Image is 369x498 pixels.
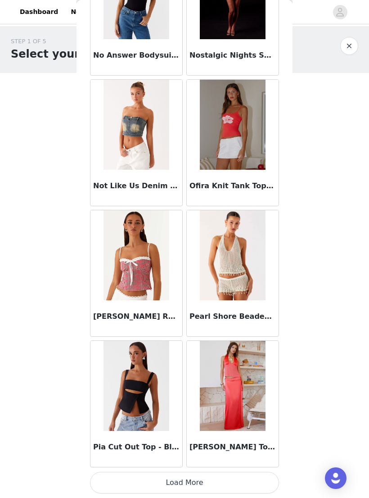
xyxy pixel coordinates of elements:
[90,472,279,493] button: Load More
[93,50,180,61] h3: No Answer Bodysuit - Black
[65,2,110,22] a: Networks
[189,181,276,191] h3: Ofira Knit Tank Top - Red Floral
[11,46,125,62] h1: Select your styles!
[200,210,265,300] img: Pearl Shore Beaded Crochet Top - Ivory
[325,467,346,489] div: Open Intercom Messenger
[189,311,276,322] h3: Pearl Shore Beaded Crochet Top - Ivory
[200,341,265,431] img: Pollie Halter Top - Coral
[200,80,265,170] img: Ofira Knit Tank Top - Red Floral
[336,5,344,19] div: avatar
[11,37,125,46] div: STEP 1 OF 5
[103,210,169,300] img: Palmer Ruffle Bustier Top - Red Gingham
[189,50,276,61] h3: Nostalgic Nights Sequin Top - Lemon Spritz
[14,2,63,22] a: Dashboard
[93,311,180,322] h3: [PERSON_NAME] Ruffle Bustier Top - Red Gingham
[189,442,276,453] h3: [PERSON_NAME] Top - Coral
[93,181,180,191] h3: Not Like Us Denim Top - Vintage
[103,80,169,170] img: Not Like Us Denim Top - Vintage
[93,442,180,453] h3: Pia Cut Out Top - Black
[103,341,169,431] img: Pia Cut Out Top - Black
